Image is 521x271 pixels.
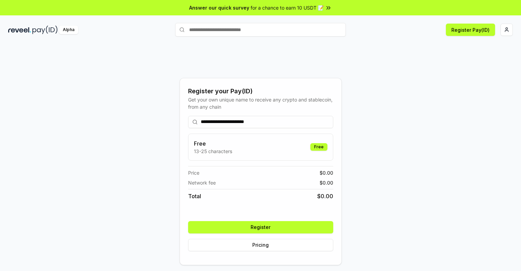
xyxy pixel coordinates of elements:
[188,221,333,233] button: Register
[59,26,78,34] div: Alpha
[188,169,199,176] span: Price
[188,96,333,110] div: Get your own unique name to receive any crypto and stablecoin, from any chain
[32,26,58,34] img: pay_id
[188,192,201,200] span: Total
[317,192,333,200] span: $ 0.00
[310,143,327,151] div: Free
[320,169,333,176] span: $ 0.00
[194,148,232,155] p: 13-25 characters
[251,4,324,11] span: for a chance to earn 10 USDT 📝
[188,179,216,186] span: Network fee
[188,239,333,251] button: Pricing
[8,26,31,34] img: reveel_dark
[194,139,232,148] h3: Free
[188,86,333,96] div: Register your Pay(ID)
[189,4,249,11] span: Answer our quick survey
[320,179,333,186] span: $ 0.00
[446,24,495,36] button: Register Pay(ID)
